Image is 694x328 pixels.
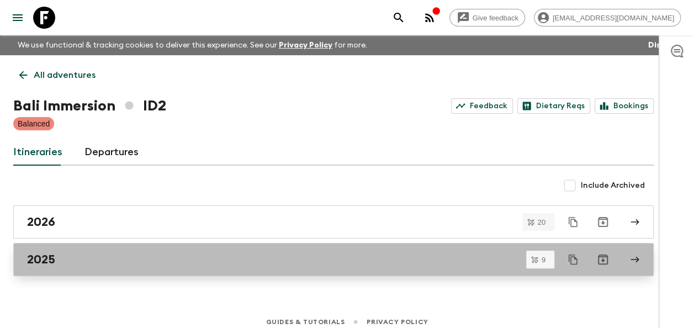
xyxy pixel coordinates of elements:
[13,243,654,276] a: 2025
[18,118,50,129] p: Balanced
[449,9,525,27] a: Give feedback
[531,219,552,226] span: 20
[534,9,681,27] div: [EMAIL_ADDRESS][DOMAIN_NAME]
[34,68,96,82] p: All adventures
[517,98,590,114] a: Dietary Reqs
[563,250,583,269] button: Duplicate
[27,215,55,229] h2: 2026
[592,211,614,233] button: Archive
[13,64,102,86] a: All adventures
[645,38,681,53] button: Dismiss
[27,252,55,267] h2: 2025
[367,316,428,328] a: Privacy Policy
[388,7,410,29] button: search adventures
[266,316,345,328] a: Guides & Tutorials
[7,7,29,29] button: menu
[13,139,62,166] a: Itineraries
[595,98,654,114] a: Bookings
[13,35,372,55] p: We use functional & tracking cookies to deliver this experience. See our for more.
[547,14,680,22] span: [EMAIL_ADDRESS][DOMAIN_NAME]
[563,212,583,232] button: Duplicate
[581,180,645,191] span: Include Archived
[535,256,552,263] span: 9
[13,205,654,239] a: 2026
[279,41,332,49] a: Privacy Policy
[592,248,614,271] button: Archive
[84,139,139,166] a: Departures
[467,14,525,22] span: Give feedback
[13,95,166,117] h1: Bali Immersion ID2
[451,98,513,114] a: Feedback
